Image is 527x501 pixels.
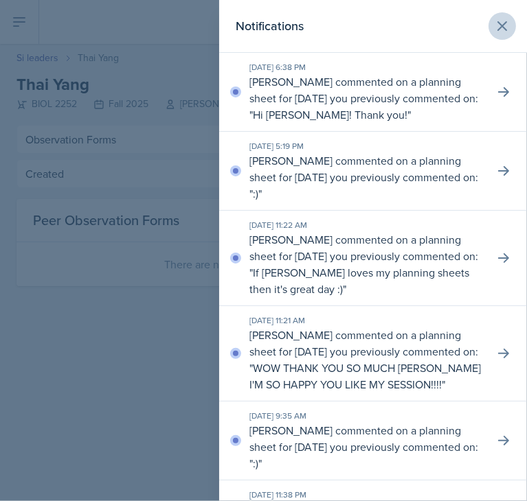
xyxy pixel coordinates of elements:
div: [DATE] 6:38 PM [249,61,483,73]
p: [PERSON_NAME] commented on a planning sheet for [DATE] you previously commented on: " " [249,422,483,471]
div: [DATE] 11:21 AM [249,314,483,327]
p: Hi [PERSON_NAME]! Thank you! [253,107,407,122]
p: :) [253,456,258,471]
p: If [PERSON_NAME] loves my planning sheets then it's great day :) [249,265,469,296]
p: WOW THANK YOU SO MUCH [PERSON_NAME] I'M SO HAPPY YOU LIKE MY SESSION!!!! [249,360,481,392]
div: [DATE] 5:19 PM [249,140,483,152]
p: [PERSON_NAME] commented on a planning sheet for [DATE] you previously commented on: " " [249,327,483,393]
div: [DATE] 11:22 AM [249,219,483,231]
p: [PERSON_NAME] commented on a planning sheet for [DATE] you previously commented on: " " [249,231,483,297]
p: [PERSON_NAME] commented on a planning sheet for [DATE] you previously commented on: " " [249,73,483,123]
p: [PERSON_NAME] commented on a planning sheet for [DATE] you previously commented on: " " [249,152,483,202]
p: :) [253,186,258,201]
h2: Notifications [236,16,304,36]
div: [DATE] 11:38 PM [249,489,483,501]
div: [DATE] 9:35 AM [249,410,483,422]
